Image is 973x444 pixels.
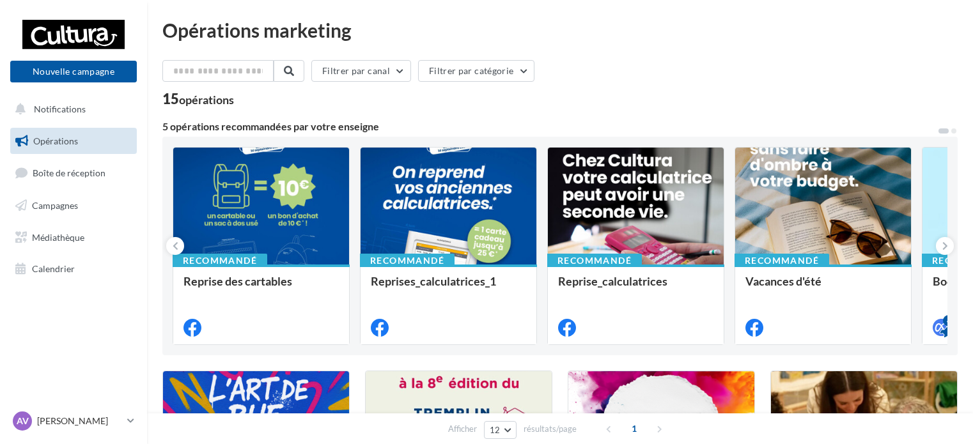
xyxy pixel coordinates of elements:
[183,275,339,300] div: Reprise des cartables
[624,418,644,439] span: 1
[10,409,137,433] a: AV [PERSON_NAME]
[162,20,958,40] div: Opérations marketing
[448,423,477,435] span: Afficher
[360,254,455,268] div: Recommandé
[745,275,901,300] div: Vacances d'été
[8,128,139,155] a: Opérations
[162,92,234,106] div: 15
[34,103,86,114] span: Notifications
[179,94,234,105] div: opérations
[735,254,829,268] div: Recommandé
[17,415,29,427] span: AV
[8,96,134,123] button: Notifications
[8,192,139,219] a: Campagnes
[8,224,139,251] a: Médiathèque
[558,275,713,300] div: Reprise_calculatrices
[33,135,78,146] span: Opérations
[418,60,534,82] button: Filtrer par catégorie
[8,159,139,187] a: Boîte de réception
[8,256,139,282] a: Calendrier
[162,121,937,132] div: 5 opérations recommandées par votre enseigne
[32,263,75,274] span: Calendrier
[524,423,577,435] span: résultats/page
[10,61,137,82] button: Nouvelle campagne
[37,415,122,427] p: [PERSON_NAME]
[32,200,78,211] span: Campagnes
[484,421,517,439] button: 12
[547,254,642,268] div: Recommandé
[371,275,526,300] div: Reprises_calculatrices_1
[33,167,105,178] span: Boîte de réception
[943,315,954,326] div: 4
[173,254,267,268] div: Recommandé
[490,425,501,435] span: 12
[311,60,411,82] button: Filtrer par canal
[32,231,84,242] span: Médiathèque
